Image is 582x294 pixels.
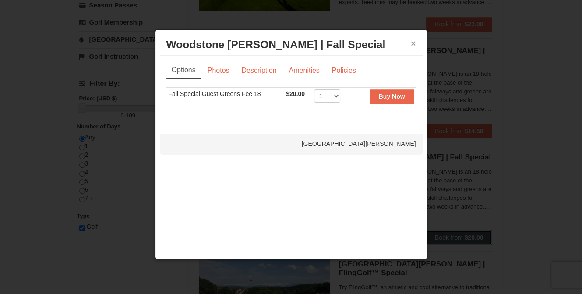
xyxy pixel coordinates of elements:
[283,62,325,79] a: Amenities
[379,93,405,100] strong: Buy Now
[202,62,235,79] a: Photos
[166,88,284,109] td: Fall Special Guest Greens Fee 18
[286,90,305,97] span: $20.00
[370,89,414,103] button: Buy Now
[160,133,423,155] div: [GEOGRAPHIC_DATA][PERSON_NAME]
[326,62,362,79] a: Policies
[411,39,416,48] button: ×
[236,62,282,79] a: Description
[166,38,416,51] h3: Woodstone [PERSON_NAME] | Fall Special
[166,62,201,79] a: Options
